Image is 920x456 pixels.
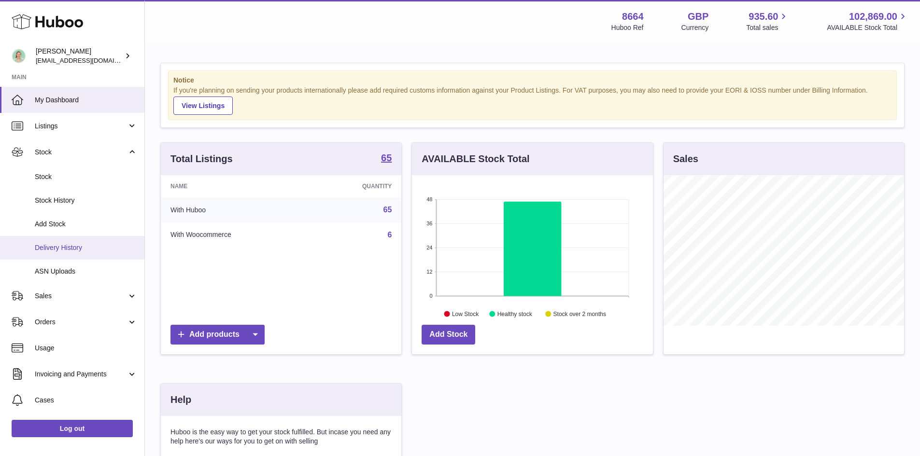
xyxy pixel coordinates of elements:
[35,122,127,131] span: Listings
[827,23,908,32] span: AVAILABLE Stock Total
[673,152,698,166] h3: Sales
[427,245,433,250] text: 24
[688,10,708,23] strong: GBP
[161,175,310,197] th: Name
[35,370,127,379] span: Invoicing and Payments
[427,221,433,226] text: 36
[452,310,479,317] text: Low Stock
[161,222,310,248] td: With Woocommerce
[35,396,137,405] span: Cases
[383,206,392,214] a: 65
[681,23,709,32] div: Currency
[35,172,137,181] span: Stock
[611,23,644,32] div: Huboo Ref
[849,10,897,23] span: 102,869.00
[749,10,778,23] span: 935.60
[427,196,433,202] text: 48
[170,325,265,345] a: Add products
[35,243,137,252] span: Delivery History
[827,10,908,32] a: 102,869.00 AVAILABLE Stock Total
[173,76,892,85] strong: Notice
[35,196,137,205] span: Stock History
[170,428,392,446] p: Huboo is the easy way to get your stock fulfilled. But incase you need any help here's our ways f...
[35,96,137,105] span: My Dashboard
[622,10,644,23] strong: 8664
[36,56,142,64] span: [EMAIL_ADDRESS][DOMAIN_NAME]
[173,86,892,115] div: If you're planning on sending your products internationally please add required customs informati...
[497,310,533,317] text: Healthy stock
[35,291,127,301] span: Sales
[427,269,433,275] text: 12
[173,97,233,115] a: View Listings
[161,197,310,222] td: With Huboo
[381,153,392,165] a: 65
[553,310,606,317] text: Stock over 2 months
[35,318,127,327] span: Orders
[387,231,392,239] a: 6
[35,267,137,276] span: ASN Uploads
[12,420,133,437] a: Log out
[170,393,191,406] h3: Help
[422,152,529,166] h3: AVAILABLE Stock Total
[746,23,789,32] span: Total sales
[35,344,137,353] span: Usage
[310,175,401,197] th: Quantity
[12,49,26,63] img: internalAdmin-8664@internal.huboo.com
[35,148,127,157] span: Stock
[430,293,433,299] text: 0
[36,47,123,65] div: [PERSON_NAME]
[170,152,233,166] h3: Total Listings
[422,325,475,345] a: Add Stock
[381,153,392,163] strong: 65
[35,220,137,229] span: Add Stock
[746,10,789,32] a: 935.60 Total sales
